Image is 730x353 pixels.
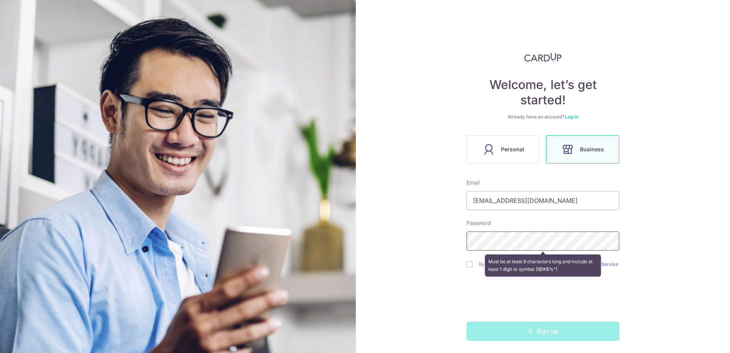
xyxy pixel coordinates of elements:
[485,283,601,313] iframe: reCAPTCHA
[580,145,604,154] span: Business
[467,114,619,120] div: Already have an account?
[467,77,619,108] h4: Welcome, let’s get started!
[543,135,622,164] a: Business
[485,254,601,277] div: Must be at least 8 characters long and include at least 1 digit or symbol (!@#$%^)
[467,179,480,186] label: Email
[524,53,562,62] img: CardUp Logo
[467,219,491,227] label: Password
[464,135,543,164] a: Personal
[467,191,619,210] input: Enter your Email
[501,145,524,154] span: Personal
[565,114,578,120] a: Log in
